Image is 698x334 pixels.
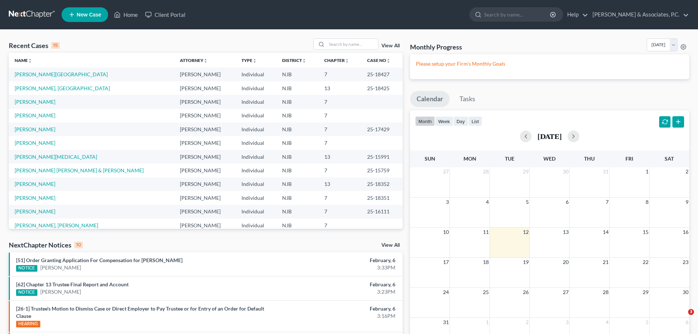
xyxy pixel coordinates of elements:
span: 10 [442,228,450,236]
span: 29 [522,167,529,176]
td: Individual [236,177,276,191]
span: 27 [442,167,450,176]
p: Please setup your Firm's Monthly Goals [416,60,683,67]
a: [51] Order Granting Application For Compensation for [PERSON_NAME] [16,257,182,263]
td: 7 [318,95,361,109]
a: [PERSON_NAME] [15,208,55,214]
span: 27 [562,288,569,297]
div: February, 6 [274,257,395,264]
td: NJB [276,205,318,219]
i: unfold_more [203,59,208,63]
span: 9 [685,198,689,206]
div: 3:23PM [274,288,395,296]
a: [PERSON_NAME] [15,126,55,132]
span: 4 [605,318,609,327]
a: Typeunfold_more [241,58,257,63]
span: 18 [482,258,490,267]
h2: [DATE] [538,132,562,140]
div: February, 6 [274,305,395,312]
span: 1 [485,318,490,327]
a: [PERSON_NAME] [15,140,55,146]
td: NJB [276,164,318,177]
td: 13 [318,150,361,164]
span: Sat [665,155,674,162]
td: Individual [236,219,276,232]
td: 7 [318,205,361,219]
td: 25-17429 [361,122,403,136]
td: Individual [236,81,276,95]
div: 3:16PM [274,312,395,320]
td: NJB [276,109,318,122]
td: NJB [276,150,318,164]
a: Attorneyunfold_more [180,58,208,63]
td: 13 [318,177,361,191]
td: 7 [318,122,361,136]
i: unfold_more [28,59,32,63]
td: Individual [236,205,276,219]
td: 25-18425 [361,81,403,95]
td: Individual [236,136,276,150]
span: Mon [464,155,476,162]
span: Thu [584,155,595,162]
td: Individual [236,164,276,177]
h3: Monthly Progress [410,43,462,51]
td: NJB [276,122,318,136]
button: month [415,116,435,126]
a: [PERSON_NAME] [15,195,55,201]
span: 31 [602,167,609,176]
i: unfold_more [252,59,257,63]
div: Recent Cases [9,41,60,50]
a: [62] Chapter 13 Trustee Final Report and Account [16,281,129,287]
span: 6 [565,198,569,206]
td: [PERSON_NAME] [174,150,236,164]
td: 7 [318,191,361,205]
span: Fri [625,155,633,162]
a: [PERSON_NAME] [40,264,81,271]
button: week [435,116,453,126]
span: 29 [642,288,649,297]
td: 7 [318,164,361,177]
td: 7 [318,67,361,81]
td: [PERSON_NAME] [174,81,236,95]
td: 7 [318,219,361,232]
td: NJB [276,67,318,81]
span: 20 [562,258,569,267]
td: 25-15759 [361,164,403,177]
span: 28 [602,288,609,297]
td: 7 [318,109,361,122]
i: unfold_more [302,59,306,63]
td: 7 [318,136,361,150]
span: 2 [685,167,689,176]
td: 13 [318,81,361,95]
span: 16 [682,228,689,236]
td: Individual [236,67,276,81]
td: [PERSON_NAME] [174,177,236,191]
div: NOTICE [16,289,37,296]
td: [PERSON_NAME] [174,109,236,122]
a: Home [110,8,141,21]
span: 3 [688,309,694,315]
span: 31 [442,318,450,327]
a: Help [564,8,588,21]
a: [PERSON_NAME] [15,99,55,105]
span: 11 [482,228,490,236]
span: 5 [525,198,529,206]
td: [PERSON_NAME] [174,205,236,219]
a: [PERSON_NAME] & Associates, P.C. [589,8,689,21]
div: 3:33PM [274,264,395,271]
a: [PERSON_NAME] [PERSON_NAME] & [PERSON_NAME] [15,167,144,173]
span: 21 [602,258,609,267]
span: 13 [562,228,569,236]
td: 25-15991 [361,150,403,164]
span: New Case [77,12,101,18]
a: [PERSON_NAME] [15,181,55,187]
td: NJB [276,191,318,205]
span: 30 [562,167,569,176]
td: 25-18427 [361,67,403,81]
input: Search by name... [484,8,551,21]
a: [PERSON_NAME][MEDICAL_DATA] [15,154,97,160]
span: 24 [442,288,450,297]
span: 3 [445,198,450,206]
span: 22 [642,258,649,267]
span: Sun [425,155,435,162]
